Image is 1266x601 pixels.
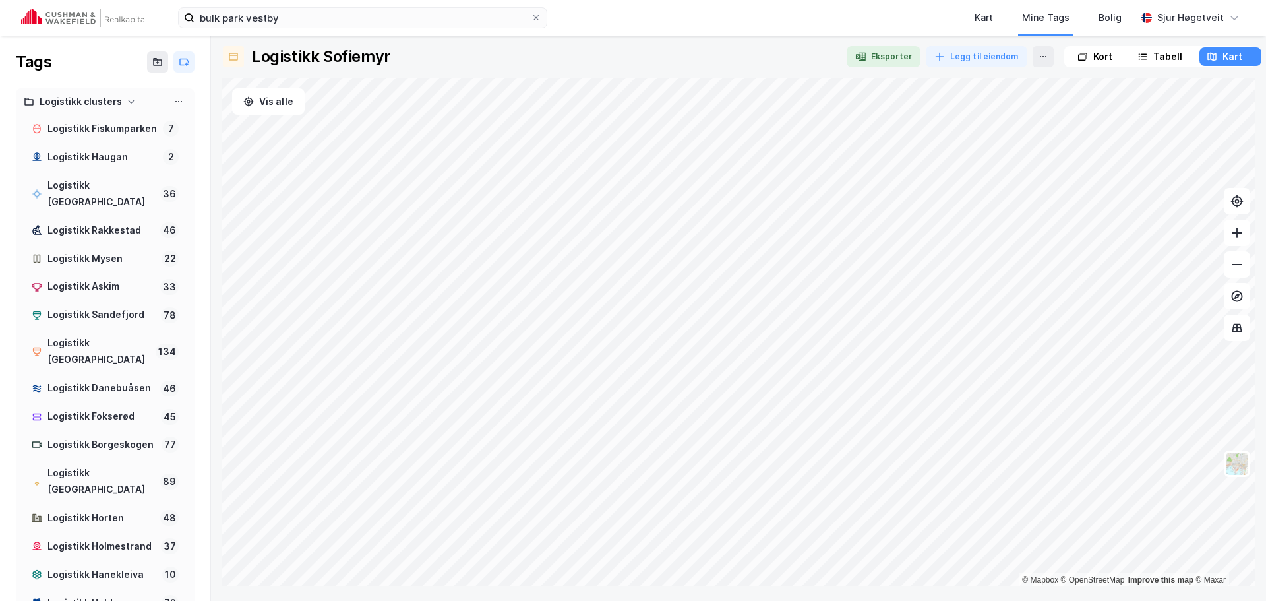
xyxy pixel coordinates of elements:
a: Logistikk Horten48 [24,505,187,532]
div: 89 [160,474,179,490]
div: Tags [16,51,51,73]
div: 33 [160,279,179,295]
button: Vis alle [232,88,305,115]
div: Kart [975,10,993,26]
a: Logistikk Borgeskogen77 [24,431,187,459]
div: Sjur Høgetveit [1157,10,1224,26]
div: Kontrollprogram for chat [1200,538,1266,601]
div: 36 [160,186,179,202]
div: Logistikk Holmestrand [47,538,156,555]
div: 46 [160,381,179,396]
canvas: Map [222,78,1255,586]
div: Logistikk [GEOGRAPHIC_DATA] [47,465,155,498]
div: 7 [163,121,179,137]
div: Logistikk Fokserød [47,408,156,425]
div: Kart [1222,49,1242,65]
div: Logistikk Horten [47,510,155,526]
div: 45 [161,409,179,425]
a: Logistikk Holmestrand37 [24,533,187,560]
div: 10 [162,567,179,583]
img: cushman-wakefield-realkapital-logo.202ea83816669bd177139c58696a8fa1.svg [21,9,146,27]
a: Logistikk [GEOGRAPHIC_DATA]36 [24,172,187,216]
a: Logistikk Mysen22 [24,245,187,272]
a: Logistikk [GEOGRAPHIC_DATA]89 [24,460,187,503]
div: Logistikk Danebuåsen [47,380,155,396]
a: Mapbox [1022,575,1058,585]
div: Logistikk Haugan [47,149,158,166]
img: Z [1224,451,1250,476]
div: Logistikk Rakkestad [47,222,155,239]
div: Tabell [1153,49,1182,65]
a: Logistikk Askim33 [24,273,187,300]
button: Eksporter [847,46,920,67]
div: Logistikk Sofiemyr [252,46,390,67]
a: Logistikk [GEOGRAPHIC_DATA]134 [24,330,187,373]
div: Bolig [1099,10,1122,26]
div: Logistikk Hanekleiva [47,567,157,583]
a: Logistikk Rakkestad46 [24,217,187,244]
a: Logistikk Hanekleiva10 [24,561,187,588]
div: Logistikk Sandefjord [47,307,156,323]
div: Kort [1093,49,1112,65]
div: Logistikk Askim [47,278,155,295]
div: 77 [162,437,179,453]
input: Søk på adresse, matrikkel, gårdeiere, leietakere eller personer [195,8,531,28]
div: 2 [163,149,179,165]
div: Mine Tags [1022,10,1070,26]
div: Logistikk clusters [40,94,122,110]
a: Logistikk Sandefjord78 [24,301,187,329]
div: 22 [162,251,179,267]
div: Logistikk Mysen [47,251,156,267]
a: Logistikk Danebuåsen46 [24,375,187,402]
div: 46 [160,222,179,238]
div: 134 [156,344,179,360]
a: Improve this map [1128,575,1193,585]
div: 37 [161,538,179,554]
div: 48 [160,510,179,526]
iframe: Chat Widget [1200,538,1266,601]
div: Logistikk [GEOGRAPHIC_DATA] [47,335,150,368]
div: Logistikk Borgeskogen [47,437,156,453]
a: Logistikk Fokserød45 [24,403,187,430]
a: OpenStreetMap [1061,575,1125,585]
div: Logistikk Fiskumparken [47,121,158,137]
div: 78 [161,307,179,323]
a: Logistikk Fiskumparken7 [24,115,187,142]
div: Logistikk [GEOGRAPHIC_DATA] [47,177,155,210]
button: Legg til eiendom [926,46,1027,67]
a: Maxar [1195,575,1226,585]
a: Logistikk Haugan2 [24,144,187,171]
